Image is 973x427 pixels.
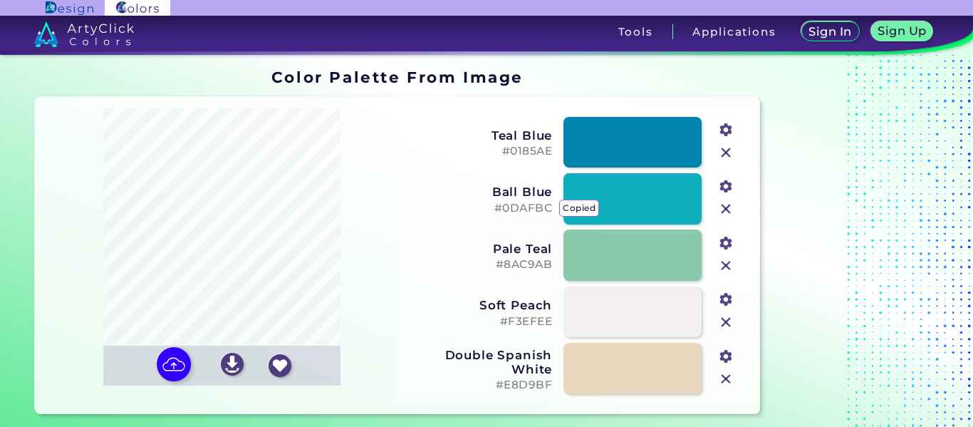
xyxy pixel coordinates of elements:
h5: #F3EFEE [407,315,552,329]
h3: Pale Teal [407,242,552,256]
h3: Tools [618,26,653,37]
img: icon_close.svg [717,313,735,331]
h3: Applications [692,26,776,37]
h5: #E8D9BF [407,379,552,392]
img: logo_artyclick_colors_white.svg [34,21,135,47]
a: Sign In [800,21,860,42]
h1: Color Palette From Image [271,66,524,88]
img: icon_close.svg [717,257,735,275]
h3: Teal Blue [407,128,552,143]
h5: Sign Up [877,25,928,37]
img: icon_close.svg [717,143,735,162]
h5: #0185AE [407,145,552,158]
img: icon picture [157,347,191,381]
img: icon_close.svg [717,200,735,218]
img: icon_download_white.svg [221,353,244,376]
img: icon_favourite_white.svg [269,354,291,377]
h3: Double Spanish White [407,348,552,376]
p: copied [559,200,599,217]
h5: #8AC9AB [407,258,552,272]
a: Sign Up [870,21,935,42]
h3: Soft Peach [407,298,552,312]
img: ArtyClick Design logo [46,1,93,15]
h5: #0DAFBC [407,202,552,215]
h3: Ball Blue [407,185,552,199]
img: icon_close.svg [717,370,735,389]
iframe: Advertisement [766,63,944,420]
h5: Sign In [808,26,853,38]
